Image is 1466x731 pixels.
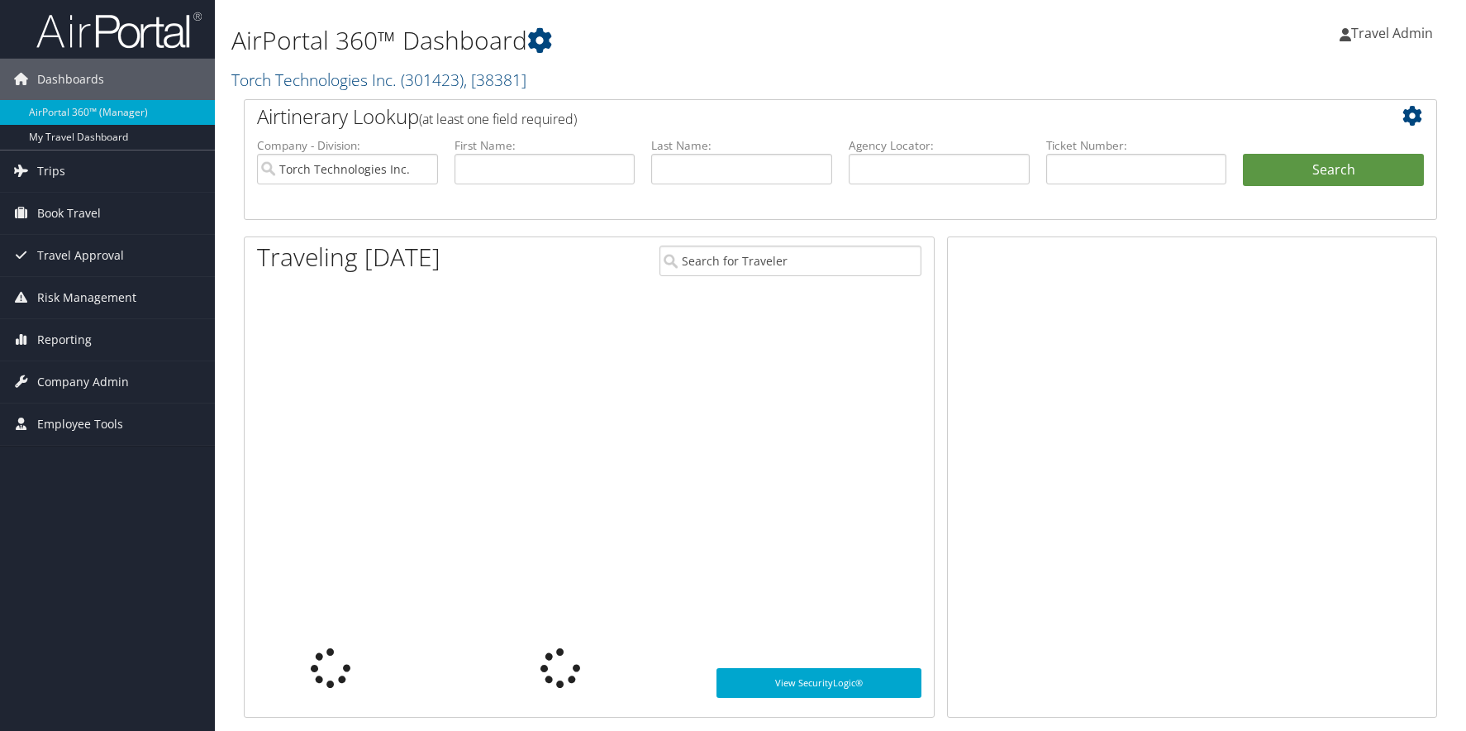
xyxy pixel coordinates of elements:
img: airportal-logo.png [36,11,202,50]
a: Travel Admin [1340,8,1449,58]
label: Last Name: [651,137,832,154]
span: Employee Tools [37,404,123,445]
span: , [ 38381 ] [464,69,526,91]
a: Torch Technologies Inc. [231,69,526,91]
span: Reporting [37,319,92,361]
a: View SecurityLogic® [716,668,921,698]
span: Trips [37,150,65,192]
h1: Traveling [DATE] [257,240,440,275]
span: Travel Approval [37,235,124,276]
span: Company Admin [37,361,129,403]
label: First Name: [455,137,635,154]
span: Dashboards [37,59,104,100]
span: (at least one field required) [419,110,577,128]
label: Agency Locator: [849,137,1030,154]
span: Travel Admin [1351,24,1433,42]
span: Risk Management [37,277,136,318]
label: Company - Division: [257,137,438,154]
input: Search for Traveler [659,246,922,276]
label: Ticket Number: [1046,137,1227,154]
span: Book Travel [37,193,101,234]
button: Search [1243,154,1424,187]
span: ( 301423 ) [401,69,464,91]
h1: AirPortal 360™ Dashboard [231,23,1044,58]
h2: Airtinerary Lookup [257,103,1325,131]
